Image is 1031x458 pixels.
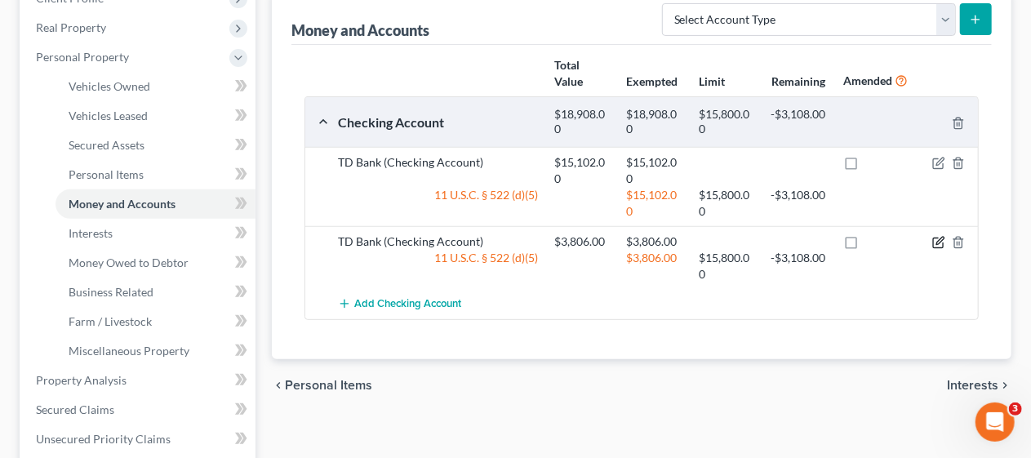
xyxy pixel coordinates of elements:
[691,187,762,220] div: $15,800.00
[330,187,546,220] div: 11 U.S.C. § 522 (d)(5)
[285,379,372,392] span: Personal Items
[56,248,256,278] a: Money Owed to Debtor
[763,250,835,282] div: -$3,108.00
[56,72,256,101] a: Vehicles Owned
[699,74,725,88] strong: Limit
[69,167,144,181] span: Personal Items
[947,379,1011,392] button: Interests chevron_right
[69,197,176,211] span: Money and Accounts
[56,219,256,248] a: Interests
[69,226,113,240] span: Interests
[69,344,189,358] span: Miscellaneous Property
[763,187,835,220] div: -$3,108.00
[272,379,372,392] button: chevron_left Personal Items
[36,20,106,34] span: Real Property
[330,250,546,282] div: 11 U.S.C. § 522 (d)(5)
[619,107,691,137] div: $18,908.00
[691,250,762,282] div: $15,800.00
[619,154,691,187] div: $15,102.00
[56,278,256,307] a: Business Related
[763,107,835,137] div: -$3,108.00
[844,73,893,87] strong: Amended
[619,233,691,250] div: $3,806.00
[272,379,285,392] i: chevron_left
[36,50,129,64] span: Personal Property
[56,131,256,160] a: Secured Assets
[1009,402,1022,416] span: 3
[69,79,150,93] span: Vehicles Owned
[56,160,256,189] a: Personal Items
[546,154,618,187] div: $15,102.00
[56,336,256,366] a: Miscellaneous Property
[554,58,583,88] strong: Total Value
[36,373,127,387] span: Property Analysis
[330,233,546,250] div: TD Bank (Checking Account)
[998,379,1011,392] i: chevron_right
[338,289,461,319] button: Add Checking Account
[771,74,825,88] strong: Remaining
[69,138,144,152] span: Secured Assets
[619,250,691,282] div: $3,806.00
[354,298,461,311] span: Add Checking Account
[691,107,762,137] div: $15,800.00
[546,233,618,250] div: $3,806.00
[947,379,998,392] span: Interests
[69,285,153,299] span: Business Related
[23,366,256,395] a: Property Analysis
[330,113,546,131] div: Checking Account
[546,107,618,137] div: $18,908.00
[627,74,678,88] strong: Exempted
[23,395,256,425] a: Secured Claims
[36,432,171,446] span: Unsecured Priority Claims
[291,20,429,40] div: Money and Accounts
[56,101,256,131] a: Vehicles Leased
[36,402,114,416] span: Secured Claims
[69,256,189,269] span: Money Owed to Debtor
[69,314,152,328] span: Farm / Livestock
[69,109,148,122] span: Vehicles Leased
[56,189,256,219] a: Money and Accounts
[619,187,691,220] div: $15,102.00
[23,425,256,454] a: Unsecured Priority Claims
[56,307,256,336] a: Farm / Livestock
[330,154,546,187] div: TD Bank (Checking Account)
[975,402,1015,442] iframe: Intercom live chat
